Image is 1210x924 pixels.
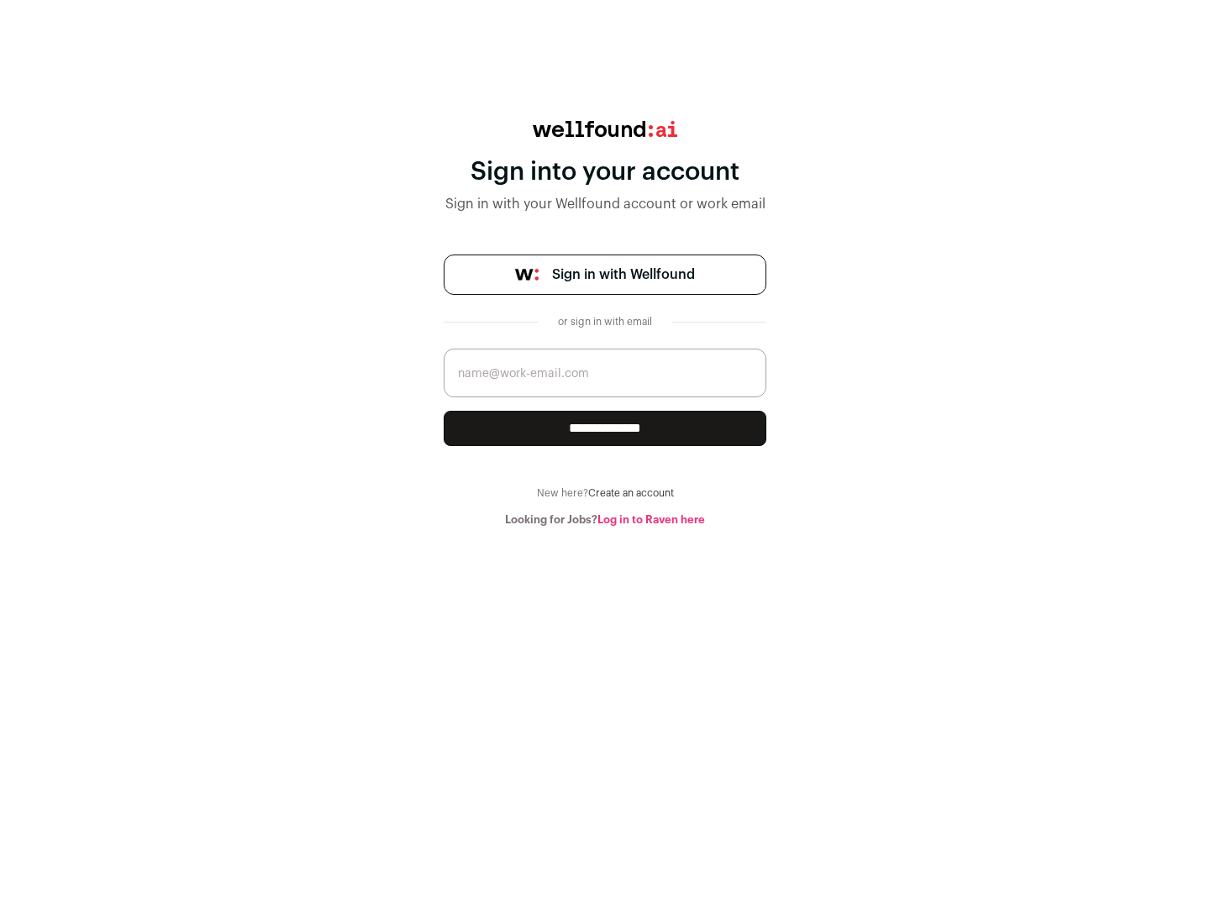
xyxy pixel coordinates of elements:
[444,349,766,397] input: name@work-email.com
[444,255,766,295] a: Sign in with Wellfound
[588,488,674,498] a: Create an account
[515,269,539,281] img: wellfound-symbol-flush-black-fb3c872781a75f747ccb3a119075da62bfe97bd399995f84a933054e44a575c4.png
[444,513,766,527] div: Looking for Jobs?
[444,194,766,214] div: Sign in with your Wellfound account or work email
[533,121,677,137] img: wellfound:ai
[551,315,659,328] div: or sign in with email
[444,486,766,500] div: New here?
[597,514,705,525] a: Log in to Raven here
[552,265,695,285] span: Sign in with Wellfound
[444,157,766,187] div: Sign into your account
